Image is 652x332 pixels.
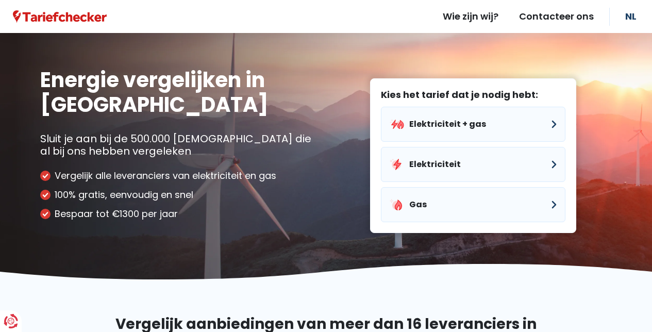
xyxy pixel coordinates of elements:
[381,89,565,101] label: Kies het tarief dat je nodig hebt:
[40,189,319,201] li: 100% gratis, eenvoudig en snel
[13,10,107,23] a: Tariefchecker
[40,68,319,117] h1: Energie vergelijken in [GEOGRAPHIC_DATA]
[40,170,319,181] li: Vergelijk alle leveranciers van elektriciteit en gas
[13,10,107,23] img: Tariefchecker logo
[381,187,565,222] button: Gas
[40,132,319,157] p: Sluit je aan bij de 500.000 [DEMOGRAPHIC_DATA] die al bij ons hebben vergeleken
[381,107,565,142] button: Elektriciteit + gas
[381,147,565,182] button: Elektriciteit
[40,208,319,220] li: Bespaar tot €1300 per jaar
